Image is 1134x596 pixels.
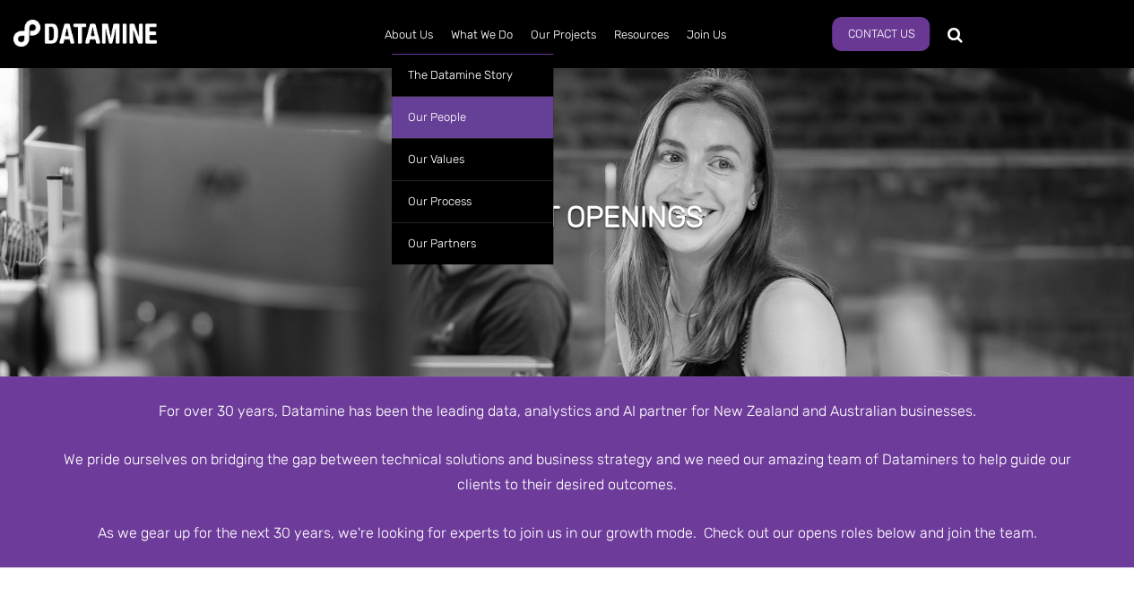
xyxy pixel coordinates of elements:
div: As we gear up for the next 30 years, we're looking for experts to join us in our growth mode. Che... [56,521,1078,545]
div: We pride ourselves on bridging the gap between technical solutions and business strategy and we n... [56,447,1078,496]
h1: Current Openings [431,197,704,237]
a: Contact Us [832,17,930,51]
div: For over 30 years, Datamine has been the leading data, analystics and AI partner for New Zealand ... [56,399,1078,423]
a: The Datamine Story [392,54,553,96]
a: Our Values [392,138,553,180]
img: Datamine [13,20,157,47]
a: About Us [376,12,442,58]
a: Our Partners [392,222,553,264]
a: Resources [605,12,678,58]
a: Our People [392,96,553,138]
a: Our Process [392,180,553,222]
a: Join Us [678,12,735,58]
a: Our Projects [522,12,605,58]
a: What We Do [442,12,522,58]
